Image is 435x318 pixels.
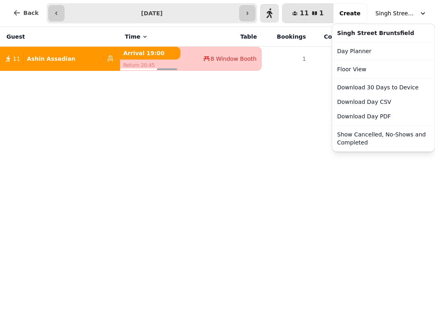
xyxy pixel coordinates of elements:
[334,127,433,150] button: Show Cancelled, No-Shows and Completed
[334,109,433,124] button: Download Day PDF
[334,26,433,40] div: Singh Street Bruntsfield
[334,80,433,95] button: Download 30 Days to Device
[334,62,433,76] a: Floor View
[371,6,432,21] button: Singh Street Bruntsfield
[332,24,435,152] div: Singh Street Bruntsfield
[334,44,433,58] a: Day Planner
[334,95,433,109] button: Download Day CSV
[375,9,416,17] span: Singh Street Bruntsfield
